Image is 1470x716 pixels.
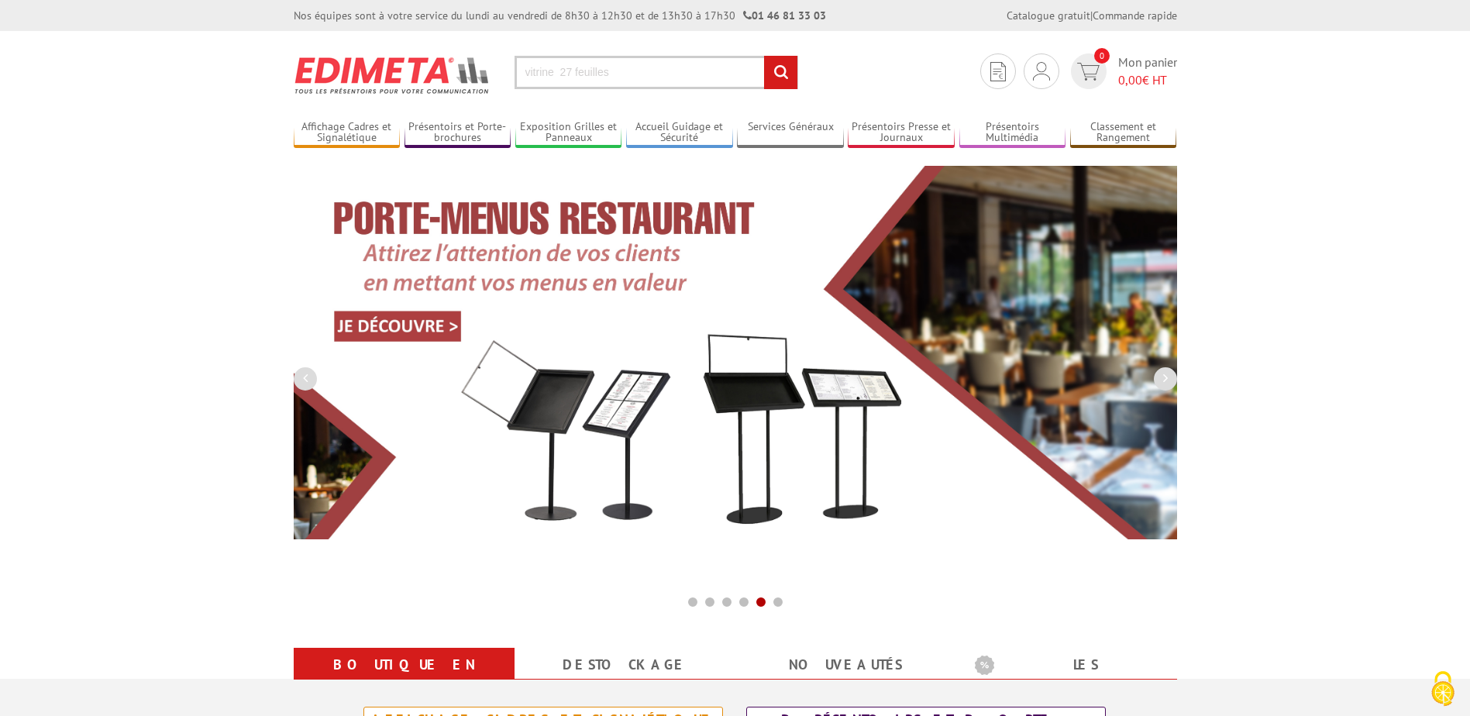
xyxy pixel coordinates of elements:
[1077,63,1100,81] img: devis rapide
[1070,120,1177,146] a: Classement et Rangement
[1424,670,1462,708] img: Cookies (fenêtre modale)
[515,56,798,89] input: Rechercher un produit ou une référence...
[959,120,1066,146] a: Présentoirs Multimédia
[1007,9,1090,22] a: Catalogue gratuit
[990,62,1006,81] img: devis rapide
[1118,71,1177,89] span: € HT
[743,9,826,22] strong: 01 46 81 33 03
[533,651,717,679] a: Destockage
[405,120,511,146] a: Présentoirs et Porte-brochures
[1033,62,1050,81] img: devis rapide
[312,651,496,707] a: Boutique en ligne
[1094,48,1110,64] span: 0
[1093,9,1177,22] a: Commande rapide
[975,651,1169,682] b: Les promotions
[975,651,1158,707] a: Les promotions
[626,120,733,146] a: Accueil Guidage et Sécurité
[294,120,401,146] a: Affichage Cadres et Signalétique
[294,8,826,23] div: Nos équipes sont à votre service du lundi au vendredi de 8h30 à 12h30 et de 13h30 à 17h30
[737,120,844,146] a: Services Généraux
[1118,53,1177,89] span: Mon panier
[764,56,797,89] input: rechercher
[1007,8,1177,23] div: |
[754,651,938,679] a: nouveautés
[1416,663,1470,716] button: Cookies (fenêtre modale)
[294,46,491,104] img: Présentoir, panneau, stand - Edimeta - PLV, affichage, mobilier bureau, entreprise
[1118,72,1142,88] span: 0,00
[515,120,622,146] a: Exposition Grilles et Panneaux
[1067,53,1177,89] a: devis rapide 0 Mon panier 0,00€ HT
[848,120,955,146] a: Présentoirs Presse et Journaux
